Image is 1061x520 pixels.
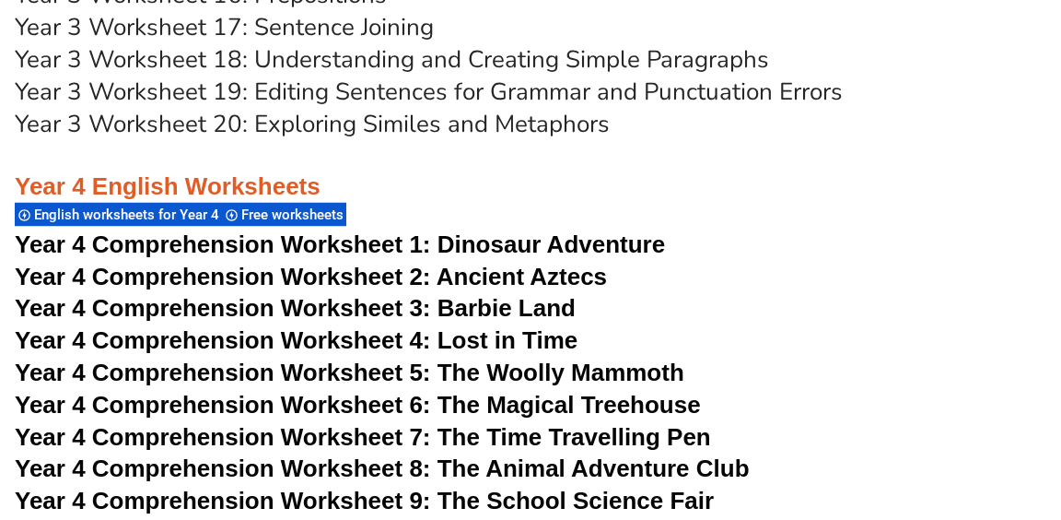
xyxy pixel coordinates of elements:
a: Year 3 Worksheet 18: Understanding and Creating Simple Paragraphs [15,43,769,76]
a: Year 4 Comprehension Worksheet 1: Dinosaur Adventure [15,230,665,258]
a: Year 3 Worksheet 17: Sentence Joining [15,11,434,43]
h3: Year 4 English Worksheets [15,140,1046,203]
span: Free worksheets [241,207,349,223]
a: Year 3 Worksheet 20: Exploring Similes and Metaphors [15,108,610,140]
a: Year 4 Comprehension Worksheet 6: The Magical Treehouse [15,391,701,419]
a: Year 4 Comprehension Worksheet 3: Barbie Land [15,294,576,322]
span: English worksheets for Year 4 [34,207,225,223]
a: Year 4 Comprehension Worksheet 4: Lost in Time [15,326,577,354]
a: Year 4 Comprehension Worksheet 9: The School Science Fair [15,487,714,514]
div: English worksheets for Year 4 [15,202,222,227]
a: Year 4 Comprehension Worksheet 8: The Animal Adventure Club [15,455,750,482]
a: Year 4 Comprehension Worksheet 2: Ancient Aztecs [15,263,607,290]
span: Dinosaur Adventure [437,230,665,258]
a: Year 3 Worksheet 19: Editing Sentences for Grammar and Punctuation Errors [15,76,843,108]
a: Year 4 Comprehension Worksheet 5: The Woolly Mammoth [15,359,684,386]
span: Year 4 Comprehension Worksheet 1: [15,230,431,258]
div: Free worksheets [222,202,346,227]
a: Year 4 Comprehension Worksheet 7: The Time Travelling Pen [15,423,711,451]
